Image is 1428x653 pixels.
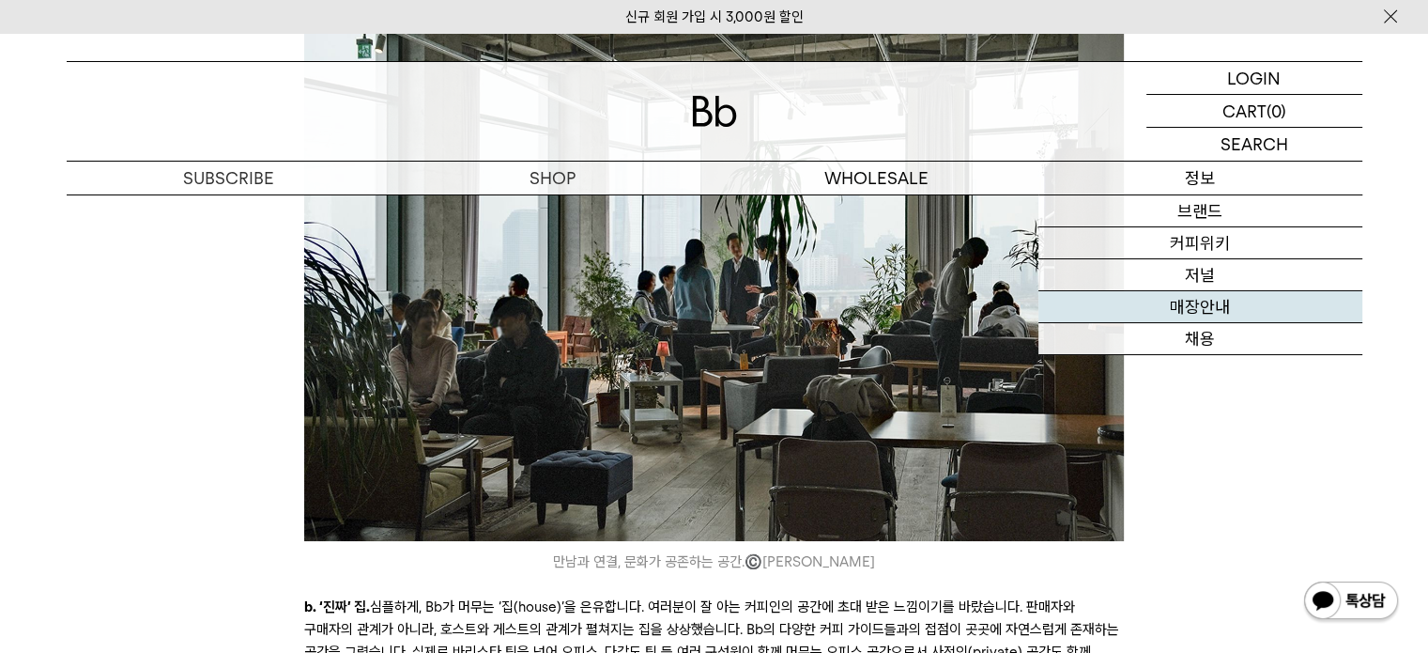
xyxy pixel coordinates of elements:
[1038,323,1362,355] a: 채용
[1227,62,1281,94] p: LOGIN
[1146,62,1362,95] a: LOGIN
[1038,259,1362,291] a: 저널
[1302,580,1400,625] img: 카카오톡 채널 1:1 채팅 버튼
[391,162,714,194] a: SHOP
[1038,162,1362,194] p: 정보
[1038,291,1362,323] a: 매장안내
[625,8,804,25] a: 신규 회원 가입 시 3,000원 할인
[67,162,391,194] a: SUBSCRIBE
[1038,227,1362,259] a: 커피위키
[1267,95,1286,127] p: (0)
[1146,95,1362,128] a: CART (0)
[304,551,1124,573] i: 만남과 연결, 문화가 공존하는 공간. [PERSON_NAME]
[714,162,1038,194] p: WHOLESALE
[745,553,762,570] span: ©️
[692,96,737,127] img: 로고
[304,599,370,615] span: b. ‘진짜’ 집.
[1038,195,1362,227] a: 브랜드
[1221,128,1288,161] p: SEARCH
[1222,95,1267,127] p: CART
